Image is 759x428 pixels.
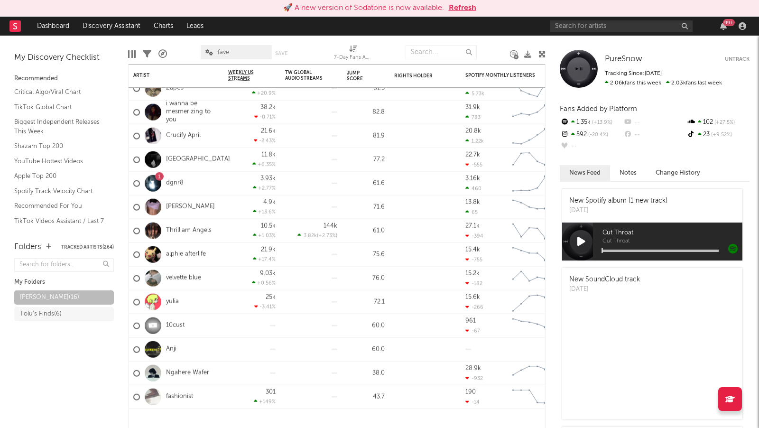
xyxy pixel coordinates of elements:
div: 38.0 [347,367,385,379]
button: 99+ [720,22,727,30]
div: [DATE] [569,206,667,215]
div: -2.43 % [254,138,276,144]
div: -182 [465,280,482,286]
div: -67 [465,327,480,334]
div: 76.0 [347,272,385,284]
div: 60.0 [347,344,385,355]
div: 7-Day Fans Added (7-Day Fans Added) [334,52,372,64]
a: Discovery Assistant [76,17,147,36]
a: Dashboard [30,17,76,36]
a: Charts [147,17,180,36]
span: Fans Added by Platform [560,105,637,112]
div: -394 [465,233,483,239]
div: Recommended [14,73,114,84]
div: ( ) [297,233,337,239]
input: Search for artists [550,20,693,32]
div: 301 [266,389,276,395]
a: fashionist [166,393,193,401]
a: [PERSON_NAME](16) [14,290,114,305]
a: dgnr8 [166,179,184,187]
button: Untrack [725,55,750,64]
svg: Chart title [508,385,551,409]
a: Biggest Independent Releases This Week [14,117,104,136]
svg: Chart title [508,242,551,266]
div: 21.9k [261,246,276,252]
a: velvette blue [166,274,201,282]
a: TikTok Global Chart [14,102,104,112]
div: Edit Columns [128,40,136,68]
div: Rights Holder [394,73,442,79]
a: Critical Algo/Viral Chart [14,87,104,97]
button: Tracked Artists(264) [61,245,114,250]
a: TikTok Videos Assistant / Last 7 Days - Top [14,216,104,235]
div: -932 [465,375,483,381]
svg: Chart title [508,76,551,100]
div: 102 [686,116,750,129]
a: Recommended For You [14,201,104,211]
a: yulia [166,298,179,306]
div: Filters [143,40,151,68]
a: alphie afterlife [166,251,206,259]
div: 21.6k [261,128,276,134]
a: Thrilliam Angels [166,227,212,235]
a: [PERSON_NAME] [166,203,215,211]
div: New SoundCloud track [569,275,640,285]
div: +2.77 % [253,185,276,191]
svg: Chart title [508,148,551,171]
a: Tolu's Finds(6) [14,307,114,321]
div: 9.03k [260,270,276,276]
span: Cut Throat [602,227,742,239]
span: +9.52 % [710,132,732,138]
span: +27.5 % [713,120,735,125]
div: 783 [465,114,481,120]
span: fave [218,49,229,56]
div: 3.16k [465,175,480,181]
div: +13.6 % [253,209,276,215]
div: -- [623,116,686,129]
button: News Feed [560,165,610,181]
div: A&R Pipeline [158,40,167,68]
svg: Chart title [508,314,551,337]
div: 15.6k [465,294,480,300]
div: TW Global Audio Streams [285,70,323,81]
svg: Chart title [508,124,551,148]
div: 75.6 [347,249,385,260]
div: +20.9 % [252,90,276,96]
span: +13.9 % [591,120,612,125]
div: 5.73k [465,90,484,96]
div: 71.6 [347,201,385,213]
div: +17.4 % [253,256,276,262]
span: Weekly US Streams [228,70,261,81]
div: 27.1k [465,223,480,229]
a: Leads [180,17,210,36]
div: +0.56 % [252,280,276,286]
div: 81.3 [347,83,385,94]
div: New Spotify album (1 new track) [569,196,667,206]
div: -- [623,129,686,141]
div: 31.9k [465,104,480,110]
div: 961 [465,317,476,324]
a: Zape$ [166,84,184,93]
div: 144k [324,223,337,229]
div: 1.22k [465,138,484,144]
div: -755 [465,256,482,262]
a: [GEOGRAPHIC_DATA] [166,156,230,164]
div: Jump Score [347,70,370,82]
a: Anji [166,345,176,354]
div: 38.2k [260,104,276,110]
span: 3.82k [304,233,317,239]
button: Notes [610,165,646,181]
div: Tolu's Finds ( 6 ) [20,308,62,320]
input: Search... [406,45,477,59]
svg: Chart title [508,266,551,290]
span: -20.4 % [587,132,608,138]
div: -266 [465,304,483,310]
a: i wanna be mesmerizing to you [166,100,219,124]
div: 3.93k [260,175,276,181]
svg: Chart title [508,100,551,124]
span: PureSnow [605,55,642,63]
div: 61.6 [347,177,385,189]
div: 15.4k [465,246,480,252]
button: Refresh [449,2,476,14]
div: Artist [133,73,204,78]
